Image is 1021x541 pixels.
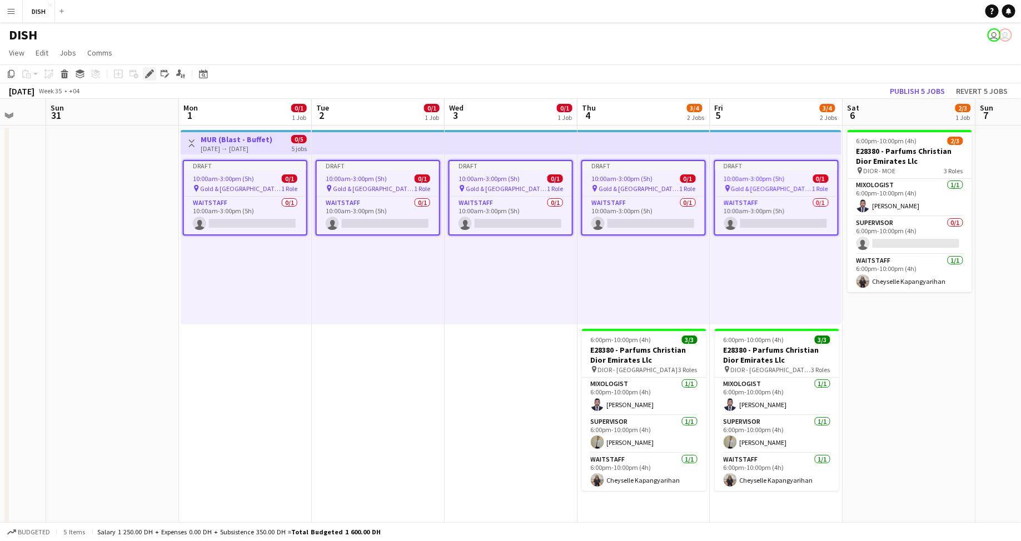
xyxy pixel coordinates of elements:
[69,87,79,95] div: +04
[848,146,972,166] h3: E28380 - Parfums Christian Dior Emirates Llc
[291,135,307,143] span: 0/5
[944,167,963,175] span: 3 Roles
[582,378,706,415] app-card-role: Mixologist1/16:00pm-10:00pm (4h)[PERSON_NAME]
[547,174,563,183] span: 0/1
[715,103,724,113] span: Fri
[813,184,829,193] span: 1 Role
[55,46,81,60] a: Jobs
[948,137,963,145] span: 2/3
[580,109,596,122] span: 4
[201,134,272,144] h3: MUR (Blast - Buffet)
[466,184,547,193] span: Gold & [GEOGRAPHIC_DATA], [PERSON_NAME] Rd - Al Quoz - Al Quoz Industrial Area 3 - [GEOGRAPHIC_DA...
[49,109,64,122] span: 31
[724,174,785,183] span: 10:00am-3:00pm (5h)
[201,144,272,153] div: [DATE] → [DATE]
[326,174,387,183] span: 10:00am-3:00pm (5h)
[955,104,971,112] span: 2/3
[59,48,76,58] span: Jobs
[333,184,414,193] span: Gold & [GEOGRAPHIC_DATA], [PERSON_NAME] Rd - Al Quoz - Al Quoz Industrial Area 3 - [GEOGRAPHIC_DA...
[956,113,970,122] div: 1 Job
[820,113,838,122] div: 2 Jobs
[988,28,1001,42] app-user-avatar: John Santarin
[61,528,88,536] span: 5 items
[414,184,430,193] span: 1 Role
[97,528,381,536] div: Salary 1 250.00 DH + Expenses 0.00 DH + Subsistence 350.00 DH =
[731,365,811,374] span: DIOR - [GEOGRAPHIC_DATA], [GEOGRAPHIC_DATA]
[182,109,198,122] span: 1
[424,104,440,112] span: 0/1
[83,46,117,60] a: Comms
[715,415,839,453] app-card-role: Supervisor1/16:00pm-10:00pm (4h)[PERSON_NAME]
[200,184,281,193] span: Gold & [GEOGRAPHIC_DATA], [PERSON_NAME] Rd - Al Quoz - Al Quoz Industrial Area 3 - [GEOGRAPHIC_DA...
[447,109,464,122] span: 3
[9,27,37,43] h1: DISH
[31,46,53,60] a: Edit
[459,174,520,183] span: 10:00am-3:00pm (5h)
[183,160,307,236] app-job-card: Draft10:00am-3:00pm (5h)0/1 Gold & [GEOGRAPHIC_DATA], [PERSON_NAME] Rd - Al Quoz - Al Quoz Indust...
[291,104,307,112] span: 0/1
[450,161,572,170] div: Draft
[18,528,50,536] span: Budgeted
[582,103,596,113] span: Thu
[715,197,838,234] app-card-role: Waitstaff0/110:00am-3:00pm (5h)
[450,197,572,234] app-card-role: Waitstaff0/110:00am-3:00pm (5h)
[582,345,706,365] h3: E28380 - Parfums Christian Dior Emirates Llc
[848,179,972,217] app-card-role: Mixologist1/16:00pm-10:00pm (4h)[PERSON_NAME]
[193,174,254,183] span: 10:00am-3:00pm (5h)
[282,174,297,183] span: 0/1
[715,345,839,365] h3: E28380 - Parfums Christian Dior Emirates Llc
[713,109,724,122] span: 5
[952,84,1012,98] button: Revert 5 jobs
[591,174,653,183] span: 10:00am-3:00pm (5h)
[724,335,784,344] span: 6:00pm-10:00pm (4h)
[813,174,829,183] span: 0/1
[292,113,306,122] div: 1 Job
[848,130,972,292] app-job-card: 6:00pm-10:00pm (4h)2/3E28380 - Parfums Christian Dior Emirates Llc DIOR - MOE3 RolesMixologist1/1...
[581,160,706,236] app-job-card: Draft10:00am-3:00pm (5h)0/1 Gold & [GEOGRAPHIC_DATA], [PERSON_NAME] Rd - Al Quoz - Al Quoz Indust...
[679,365,698,374] span: 3 Roles
[979,109,994,122] span: 7
[449,160,573,236] app-job-card: Draft10:00am-3:00pm (5h)0/1 Gold & [GEOGRAPHIC_DATA], [PERSON_NAME] Rd - Al Quoz - Al Quoz Indust...
[317,161,439,170] div: Draft
[885,84,949,98] button: Publish 5 jobs
[291,528,381,536] span: Total Budgeted 1 600.00 DH
[9,86,34,97] div: [DATE]
[425,113,439,122] div: 1 Job
[715,329,839,491] app-job-card: 6:00pm-10:00pm (4h)3/3E28380 - Parfums Christian Dior Emirates Llc DIOR - [GEOGRAPHIC_DATA], [GEO...
[582,197,705,234] app-card-role: Waitstaff0/110:00am-3:00pm (5h)
[449,103,464,113] span: Wed
[598,365,678,374] span: DIOR - [GEOGRAPHIC_DATA]
[820,104,835,112] span: 3/4
[23,1,55,22] button: DISH
[582,415,706,453] app-card-role: Supervisor1/16:00pm-10:00pm (4h)[PERSON_NAME]
[87,48,112,58] span: Comms
[582,161,705,170] div: Draft
[999,28,1012,42] app-user-avatar: Tracy Secreto
[714,160,839,236] app-job-card: Draft10:00am-3:00pm (5h)0/1 Gold & [GEOGRAPHIC_DATA], [PERSON_NAME] Rd - Al Quoz - Al Quoz Indust...
[582,453,706,491] app-card-role: Waitstaff1/16:00pm-10:00pm (4h)Cheyselle Kapangyarihan
[687,104,703,112] span: 3/4
[557,104,572,112] span: 0/1
[864,167,896,175] span: DIOR - MOE
[51,103,64,113] span: Sun
[815,335,830,344] span: 3/3
[731,184,813,193] span: Gold & [GEOGRAPHIC_DATA], [PERSON_NAME] Rd - Al Quoz - Al Quoz Industrial Area 3 - [GEOGRAPHIC_DA...
[846,109,860,122] span: 6
[688,113,705,122] div: 2 Jobs
[37,87,64,95] span: Week 35
[582,329,706,491] app-job-card: 6:00pm-10:00pm (4h)3/3E28380 - Parfums Christian Dior Emirates Llc DIOR - [GEOGRAPHIC_DATA]3 Role...
[317,197,439,234] app-card-role: Waitstaff0/110:00am-3:00pm (5h)
[848,217,972,254] app-card-role: Supervisor0/16:00pm-10:00pm (4h)
[184,197,306,234] app-card-role: Waitstaff0/110:00am-3:00pm (5h)
[680,174,696,183] span: 0/1
[316,160,440,236] app-job-card: Draft10:00am-3:00pm (5h)0/1 Gold & [GEOGRAPHIC_DATA], [PERSON_NAME] Rd - Al Quoz - Al Quoz Indust...
[315,109,329,122] span: 2
[281,184,297,193] span: 1 Role
[599,184,680,193] span: Gold & [GEOGRAPHIC_DATA], [PERSON_NAME] Rd - Al Quoz - Al Quoz Industrial Area 3 - [GEOGRAPHIC_DA...
[316,103,329,113] span: Tue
